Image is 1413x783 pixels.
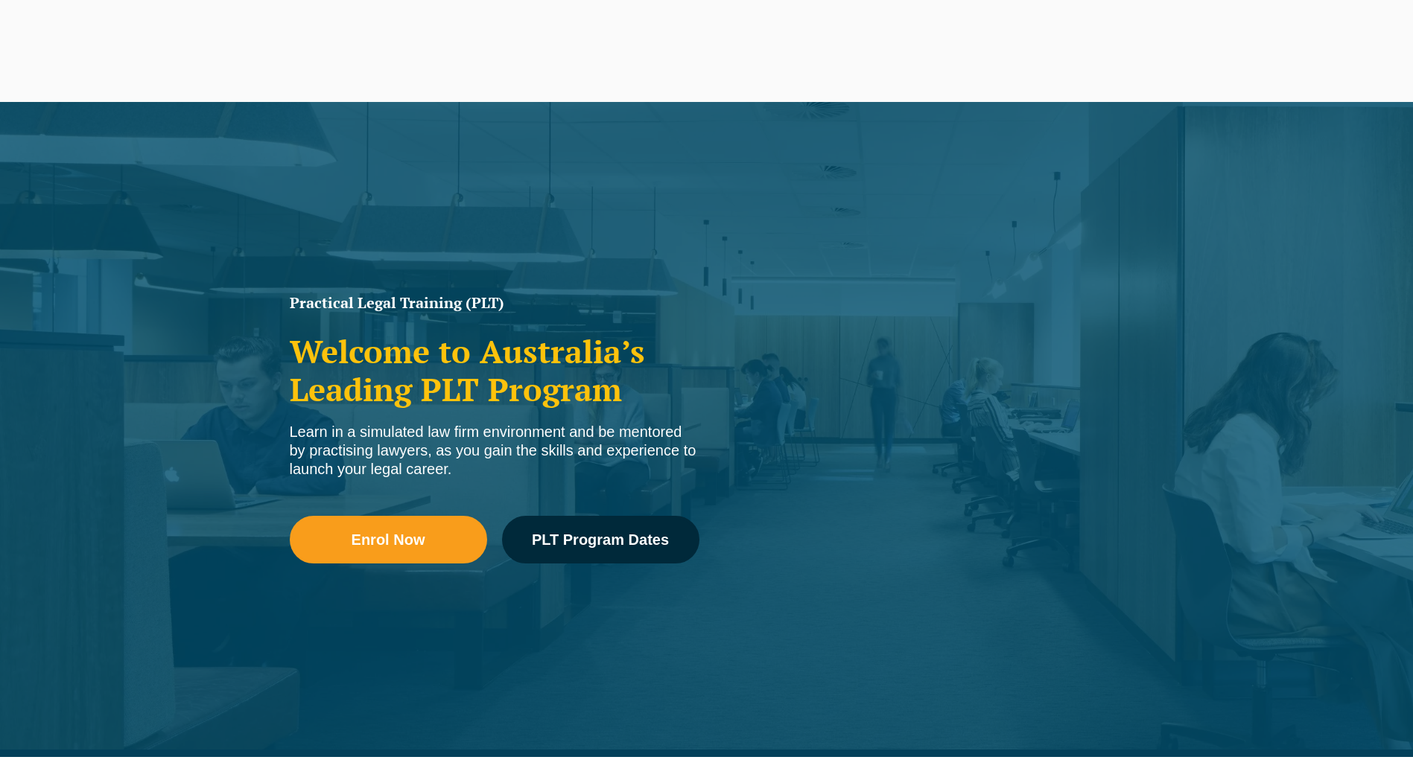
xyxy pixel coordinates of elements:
h1: Practical Legal Training (PLT) [290,295,699,310]
h2: Welcome to Australia’s Leading PLT Program [290,333,699,408]
span: PLT Program Dates [532,532,669,547]
span: Enrol Now [352,532,425,547]
a: Enrol Now [290,516,487,563]
a: PLT Program Dates [502,516,699,563]
div: Learn in a simulated law firm environment and be mentored by practising lawyers, as you gain the ... [290,423,699,479]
